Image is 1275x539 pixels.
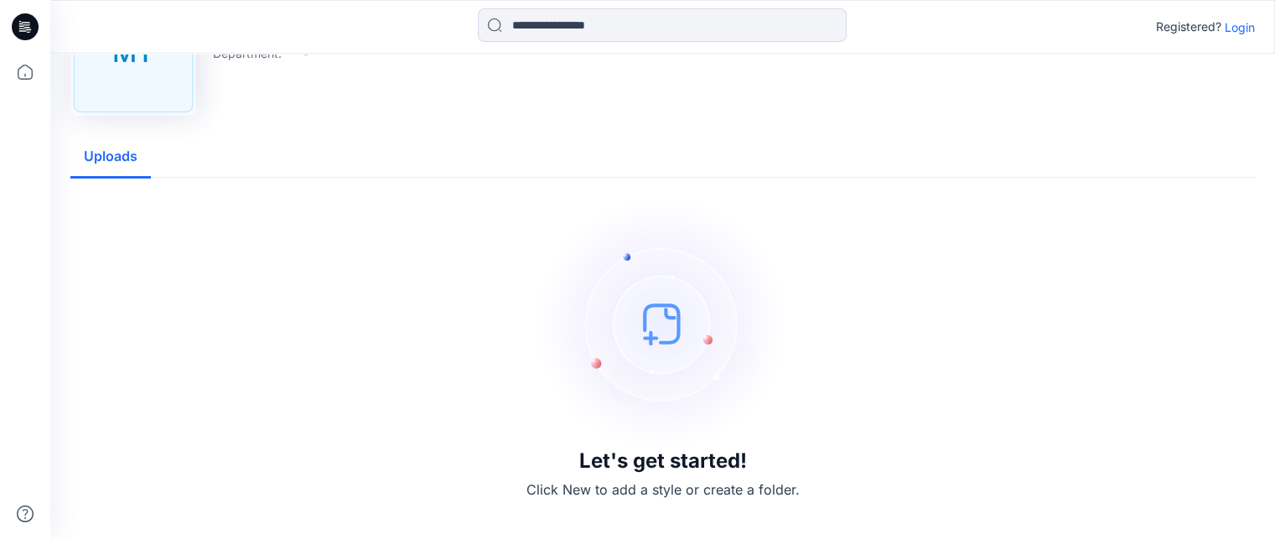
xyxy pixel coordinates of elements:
p: Login [1225,18,1255,36]
p: Registered? [1156,17,1221,37]
p: Click New to add a style or create a folder. [526,479,800,500]
h3: Let's get started! [579,449,747,473]
img: empty-state-image.svg [537,198,789,449]
button: Uploads [70,136,151,179]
